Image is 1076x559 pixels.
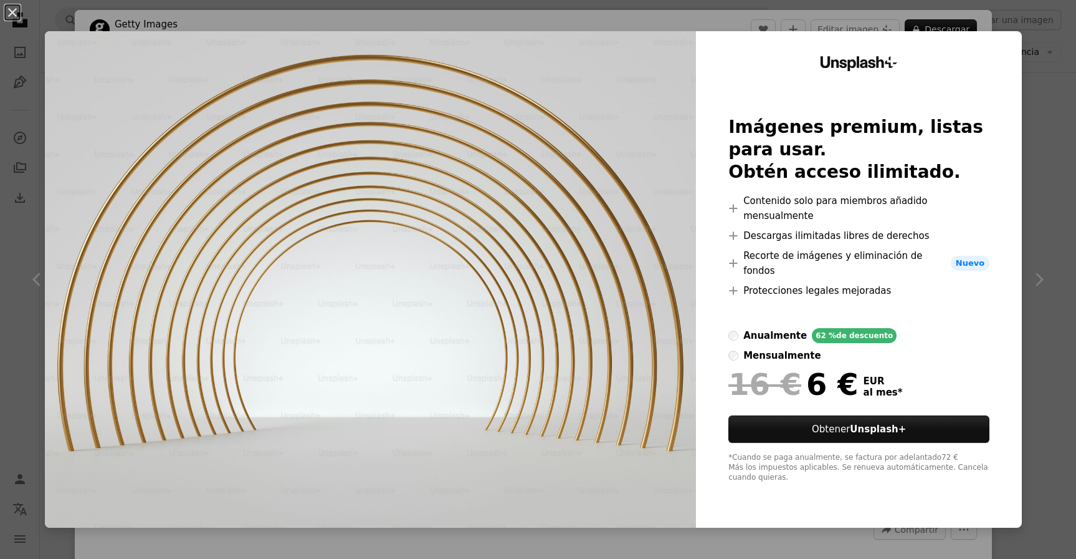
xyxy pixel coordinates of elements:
[728,228,989,243] li: Descargas ilimitadas libres de derechos
[728,453,989,483] div: *Cuando se paga anualmente, se factura por adelantado 72 € Más los impuestos aplicables. Se renue...
[743,328,807,343] div: anualmente
[728,416,989,443] button: ObtenerUnsplash+
[951,256,989,271] span: Nuevo
[728,116,989,183] h2: Imágenes premium, listas para usar. Obtén acceso ilimitado.
[864,376,903,387] span: EUR
[728,368,801,401] span: 16 €
[743,348,821,363] div: mensualmente
[728,283,989,298] li: Protecciones legales mejoradas
[728,248,989,278] li: Recorte de imágenes y eliminación de fondos
[812,328,897,343] div: 62 % de descuento
[728,351,738,361] input: mensualmente
[728,368,858,401] div: 6 €
[864,387,903,398] span: al mes *
[850,424,906,435] strong: Unsplash+
[728,331,738,341] input: anualmente62 %de descuento
[728,193,989,223] li: Contenido solo para miembros añadido mensualmente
